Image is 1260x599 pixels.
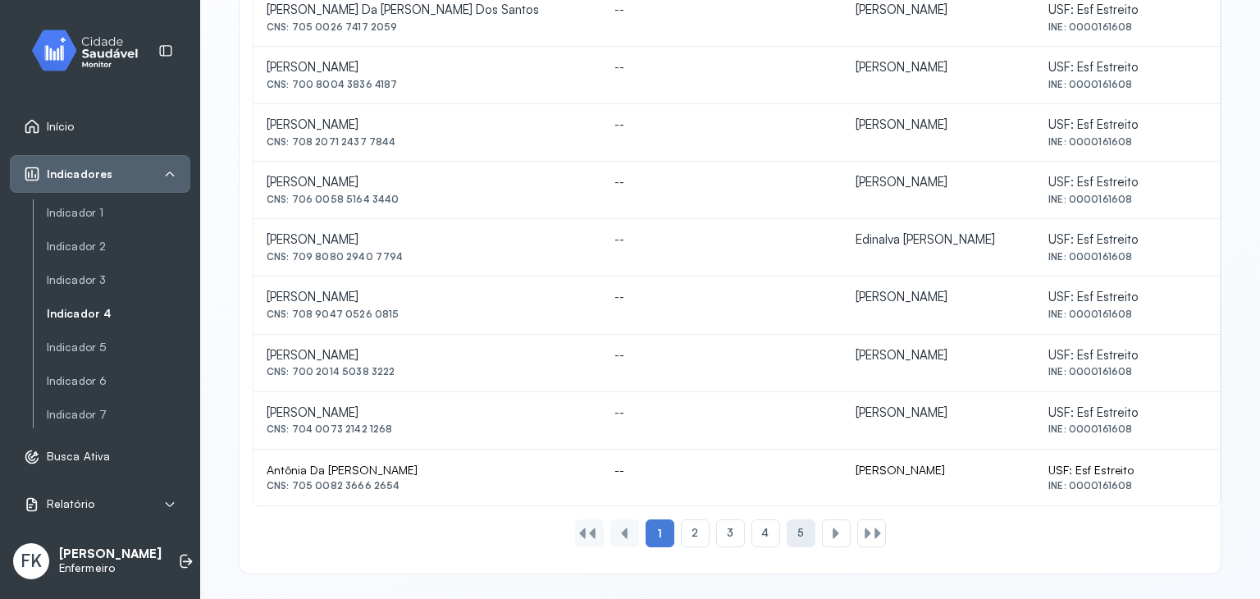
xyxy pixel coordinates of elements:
[614,175,829,190] div: --
[614,232,829,248] div: --
[47,120,75,134] span: Início
[1048,348,1207,364] div: USF: Esf Estreito
[267,136,588,148] div: CNS: 708 2071 2437 7844
[657,526,662,541] span: 1
[47,270,190,290] a: Indicador 3
[267,251,588,263] div: CNS: 709 8080 2940 7794
[267,366,588,377] div: CNS: 700 2014 5038 3222
[1048,79,1207,90] div: INE: 0000161608
[47,450,110,464] span: Busca Ativa
[47,341,190,354] a: Indicador 5
[47,273,190,287] a: Indicador 3
[1048,117,1207,133] div: USF: Esf Estreito
[614,290,829,305] div: --
[1048,423,1207,435] div: INE: 0000161608
[727,526,733,540] span: 3
[47,167,112,181] span: Indicadores
[47,405,190,425] a: Indicador 7
[267,290,588,305] div: [PERSON_NAME]
[21,550,42,571] span: FK
[856,117,1022,133] div: [PERSON_NAME]
[267,117,588,133] div: [PERSON_NAME]
[1048,290,1207,305] div: USF: Esf Estreito
[267,79,588,90] div: CNS: 700 8004 3836 4187
[267,423,588,435] div: CNS: 704 0073 2142 1268
[856,405,1022,421] div: [PERSON_NAME]
[1048,21,1207,33] div: INE: 0000161608
[59,546,162,562] p: [PERSON_NAME]
[267,309,588,320] div: CNS: 708 9047 0526 0815
[24,118,176,135] a: Início
[856,290,1022,305] div: [PERSON_NAME]
[614,60,829,75] div: --
[267,60,588,75] div: [PERSON_NAME]
[267,175,588,190] div: [PERSON_NAME]
[1048,232,1207,248] div: USF: Esf Estreito
[692,526,698,540] span: 2
[856,232,1022,248] div: Edinalva [PERSON_NAME]
[47,206,190,220] a: Indicador 1
[1048,463,1207,478] div: USF: Esf Estreito
[47,304,190,324] a: Indicador 4
[1048,405,1207,421] div: USF: Esf Estreito
[267,348,588,364] div: [PERSON_NAME]
[1048,175,1207,190] div: USF: Esf Estreito
[856,348,1022,364] div: [PERSON_NAME]
[1048,309,1207,320] div: INE: 0000161608
[856,2,1022,18] div: [PERSON_NAME]
[47,203,190,223] a: Indicador 1
[1048,136,1207,148] div: INE: 0000161608
[1048,480,1207,492] div: INE: 0000161608
[267,405,588,421] div: [PERSON_NAME]
[614,463,829,478] div: --
[856,463,1022,478] div: [PERSON_NAME]
[614,2,829,18] div: --
[1048,366,1207,377] div: INE: 0000161608
[1048,60,1207,75] div: USF: Esf Estreito
[797,526,804,540] span: 5
[47,408,190,422] a: Indicador 7
[47,236,190,257] a: Indicador 2
[856,60,1022,75] div: [PERSON_NAME]
[1048,194,1207,205] div: INE: 0000161608
[47,371,190,391] a: Indicador 6
[614,405,829,421] div: --
[59,561,162,575] p: Enfermeiro
[761,526,769,540] span: 4
[856,175,1022,190] div: [PERSON_NAME]
[614,348,829,364] div: --
[267,480,588,492] div: CNS: 705 0082 3666 2654
[267,21,588,33] div: CNS: 705 0026 7417 2059
[267,463,588,478] div: Antônia Da [PERSON_NAME]
[47,497,94,511] span: Relatório
[47,307,190,321] a: Indicador 4
[267,232,588,248] div: [PERSON_NAME]
[1048,2,1207,18] div: USF: Esf Estreito
[17,26,165,75] img: monitor.svg
[1048,251,1207,263] div: INE: 0000161608
[47,240,190,254] a: Indicador 2
[47,374,190,388] a: Indicador 6
[267,194,588,205] div: CNS: 706 0058 5164 3440
[614,117,829,133] div: --
[47,337,190,358] a: Indicador 5
[267,2,588,18] div: [PERSON_NAME] Da [PERSON_NAME] Dos Santos
[24,449,176,465] a: Busca Ativa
